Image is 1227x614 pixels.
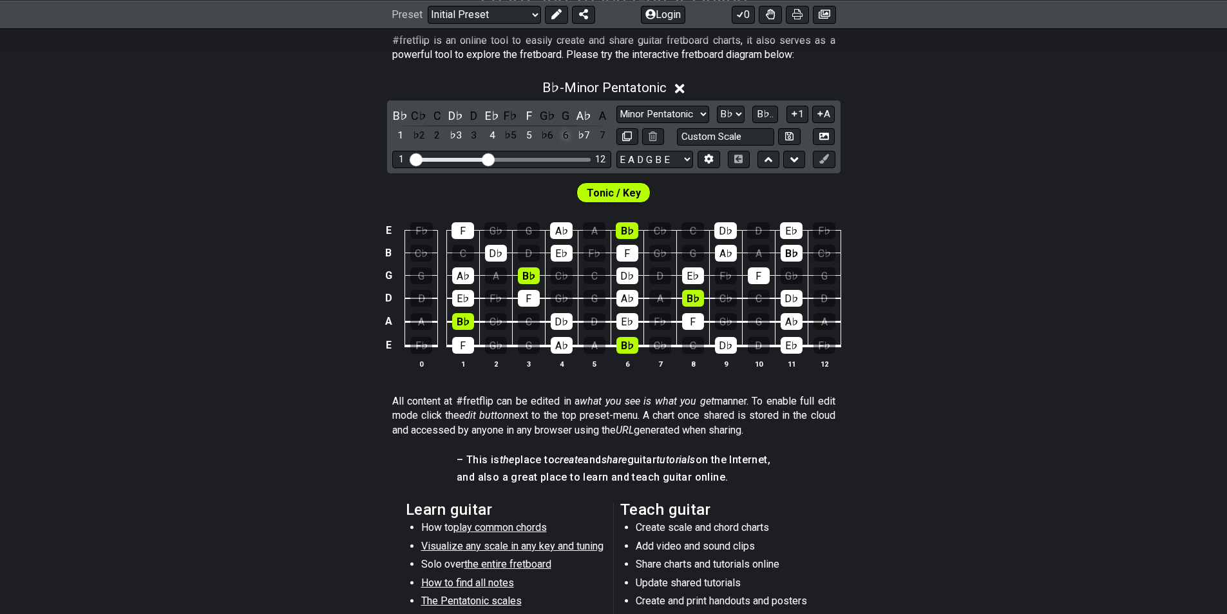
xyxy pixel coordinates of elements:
div: A [649,290,671,307]
div: G [518,337,540,354]
div: C [452,245,474,262]
th: 10 [742,357,775,370]
div: A [583,222,605,239]
div: A [584,337,605,354]
em: edit button [459,409,509,421]
div: toggle pitch class [410,107,427,124]
th: 0 [405,357,438,370]
td: E [381,220,396,242]
div: G [748,313,770,330]
td: A [381,310,396,334]
button: Edit Preset [545,5,568,23]
span: the entire fretboard [464,558,551,570]
div: D♭ [714,222,737,239]
td: E [381,333,396,358]
h2: Learn guitar [406,503,607,517]
div: F [452,222,474,239]
div: B♭ [682,290,704,307]
div: F [518,290,540,307]
div: toggle pitch class [576,107,593,124]
td: B [381,242,396,264]
button: Create image [813,5,836,23]
div: A [485,267,507,284]
div: F♭ [410,337,432,354]
span: Visualize any scale in any key and tuning [421,540,604,552]
div: C♭ [485,313,507,330]
button: 0 [732,5,755,23]
div: C♭ [649,337,671,354]
div: A [410,313,432,330]
li: Add video and sound clips [636,539,819,557]
li: Create and print handouts and posters [636,594,819,612]
td: G [381,264,396,287]
div: A [748,245,770,262]
div: F♭ [813,337,835,354]
button: Move up [757,151,779,168]
th: 12 [808,357,841,370]
div: C♭ [551,267,573,284]
div: G♭ [715,313,737,330]
li: Update shared tutorials [636,576,819,594]
div: E♭ [682,267,704,284]
th: 2 [479,357,512,370]
div: toggle pitch class [502,107,519,124]
th: 8 [676,357,709,370]
div: D [649,267,671,284]
div: D♭ [781,290,803,307]
th: 5 [578,357,611,370]
div: toggle scale degree [447,127,464,144]
em: the [500,454,515,466]
div: toggle pitch class [466,107,482,124]
div: toggle scale degree [539,127,556,144]
div: G♭ [781,267,803,284]
div: toggle pitch class [557,107,574,124]
div: F♭ [649,313,671,330]
h2: Teach guitar [620,503,822,517]
div: E♭ [780,222,803,239]
div: G♭ [551,290,573,307]
span: Preset [392,8,423,21]
span: The Pentatonic scales [421,595,522,607]
div: A [813,313,835,330]
div: C♭ [649,222,671,239]
button: Toggle Dexterity for all fretkits [759,5,782,23]
p: All content at #fretflip can be edited in a manner. To enable full edit mode click the next to th... [392,394,835,437]
select: Tonic/Root [717,106,745,123]
div: F [682,313,704,330]
div: toggle scale degree [594,127,611,144]
em: URL [616,424,634,436]
div: toggle pitch class [447,107,464,124]
select: Tuning [616,151,693,168]
div: D [748,337,770,354]
th: 1 [446,357,479,370]
p: #fretflip is an online tool to easily create and share guitar fretboard charts, it also serves as... [392,34,835,62]
div: G [682,245,704,262]
em: create [555,454,583,466]
div: E♭ [551,245,573,262]
li: How to [421,521,605,539]
th: 3 [512,357,545,370]
button: Toggle horizontal chord view [728,151,750,168]
li: Share charts and tutorials online [636,557,819,575]
div: A♭ [550,222,573,239]
div: toggle pitch class [520,107,537,124]
button: Login [641,5,685,23]
div: A♭ [452,267,474,284]
div: toggle scale degree [576,127,593,144]
h4: – This is place to and guitar on the Internet, [457,453,770,467]
span: B♭.. [757,108,774,120]
div: F♭ [715,267,737,284]
div: F♭ [584,245,605,262]
div: E♭ [616,313,638,330]
div: D [410,290,432,307]
div: D♭ [715,337,737,354]
button: First click edit preset to enable marker editing [813,151,835,168]
div: toggle pitch class [539,107,556,124]
th: 4 [545,357,578,370]
div: toggle pitch class [484,107,500,124]
div: D [518,245,540,262]
div: toggle pitch class [392,107,409,124]
div: B♭ [452,313,474,330]
div: A♭ [616,290,638,307]
div: B♭ [616,337,638,354]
